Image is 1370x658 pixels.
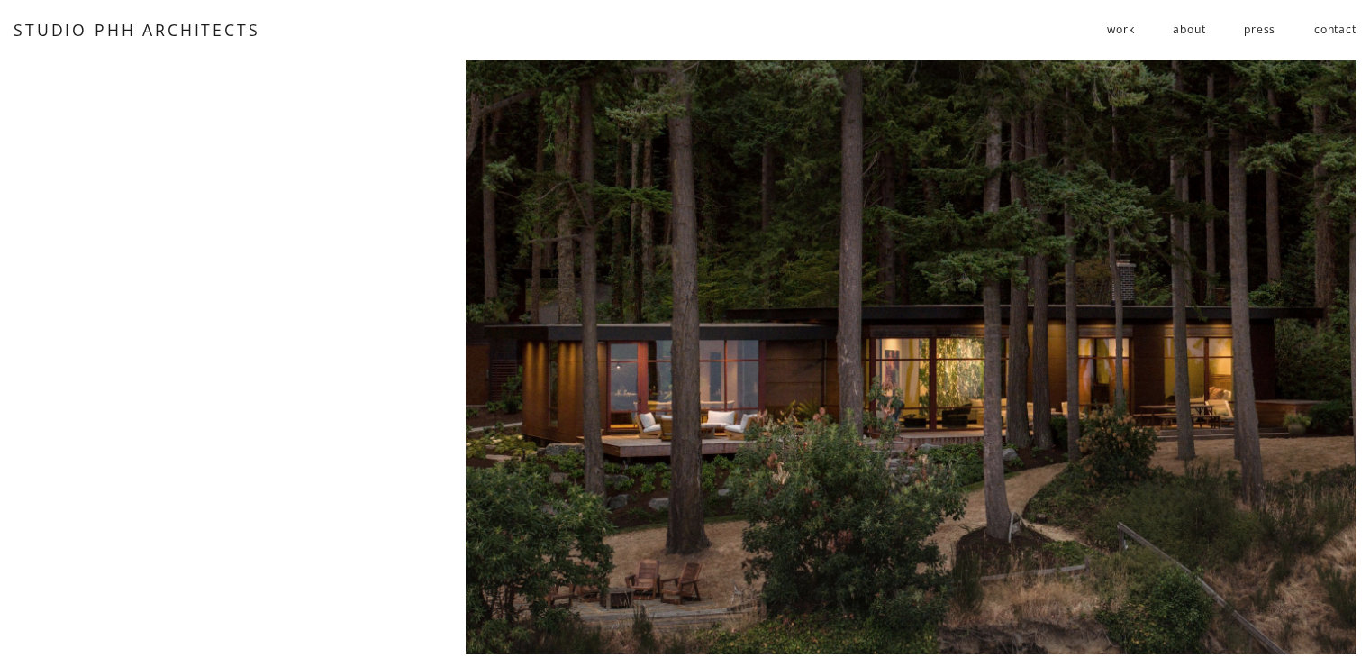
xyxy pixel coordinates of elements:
[1173,15,1205,45] a: about
[1244,15,1275,45] a: press
[1107,15,1134,45] a: folder dropdown
[14,19,259,41] a: STUDIO PHH ARCHITECTS
[1314,15,1356,45] a: contact
[1107,16,1134,43] span: work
